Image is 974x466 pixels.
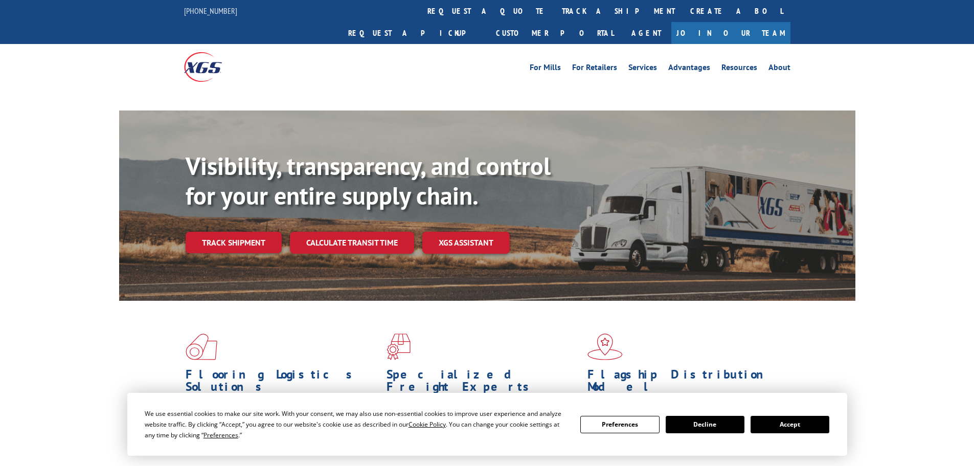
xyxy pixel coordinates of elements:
[668,63,710,75] a: Advantages
[186,334,217,360] img: xgs-icon-total-supply-chain-intelligence-red
[409,420,446,429] span: Cookie Policy
[341,22,488,44] a: Request a pickup
[127,393,847,456] div: Cookie Consent Prompt
[184,6,237,16] a: [PHONE_NUMBER]
[572,63,617,75] a: For Retailers
[422,232,510,254] a: XGS ASSISTANT
[671,22,790,44] a: Join Our Team
[186,150,551,211] b: Visibility, transparency, and control for your entire supply chain.
[721,63,757,75] a: Resources
[587,334,623,360] img: xgs-icon-flagship-distribution-model-red
[186,368,379,398] h1: Flooring Logistics Solutions
[530,63,561,75] a: For Mills
[628,63,657,75] a: Services
[387,334,411,360] img: xgs-icon-focused-on-flooring-red
[666,416,744,433] button: Decline
[768,63,790,75] a: About
[203,431,238,439] span: Preferences
[621,22,671,44] a: Agent
[488,22,621,44] a: Customer Portal
[580,416,659,433] button: Preferences
[186,232,282,253] a: Track shipment
[145,408,568,440] div: We use essential cookies to make our site work. With your consent, we may also use non-essential ...
[751,416,829,433] button: Accept
[587,368,781,398] h1: Flagship Distribution Model
[387,368,580,398] h1: Specialized Freight Experts
[290,232,414,254] a: Calculate transit time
